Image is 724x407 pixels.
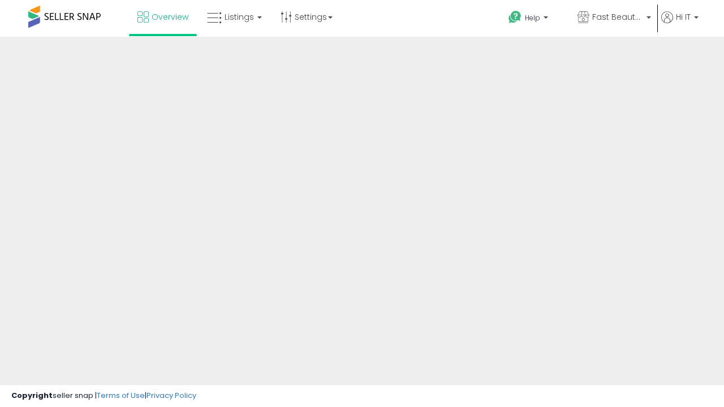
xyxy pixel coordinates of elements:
[525,13,540,23] span: Help
[225,11,254,23] span: Listings
[508,10,522,24] i: Get Help
[661,11,699,37] a: Hi IT
[592,11,643,23] span: Fast Beauty ([GEOGRAPHIC_DATA])
[97,390,145,401] a: Terms of Use
[11,390,53,401] strong: Copyright
[676,11,691,23] span: Hi IT
[11,391,196,401] div: seller snap | |
[152,11,188,23] span: Overview
[499,2,567,37] a: Help
[146,390,196,401] a: Privacy Policy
